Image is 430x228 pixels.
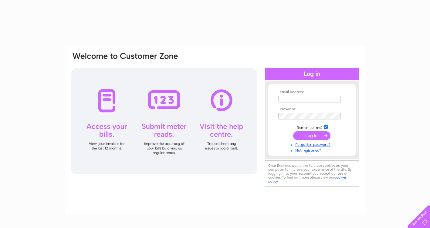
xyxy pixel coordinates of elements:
[277,124,347,130] td: Remember me?
[293,131,330,140] input: Submit
[277,90,347,94] th: Email Address:
[277,107,347,111] th: Password:
[278,147,347,153] a: Not registered?
[268,175,347,183] a: cookies policy
[278,141,347,147] a: Forgotten password?
[265,160,359,187] div: Clear Business would like to place cookies on your computer to improve your experience of the sit...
